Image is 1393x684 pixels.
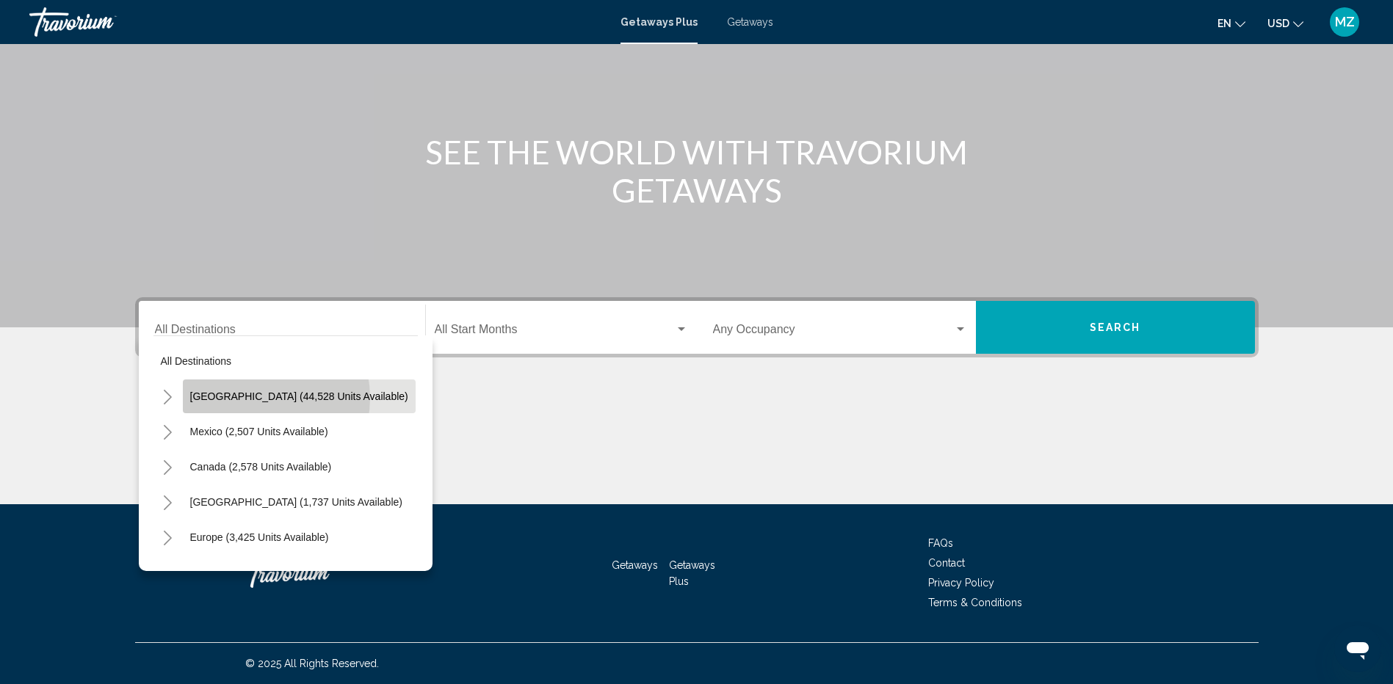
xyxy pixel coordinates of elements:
div: Search widget [139,301,1255,354]
button: [GEOGRAPHIC_DATA] (44,528 units available) [183,379,416,413]
button: [GEOGRAPHIC_DATA] (218 units available) [183,556,402,589]
span: Search [1090,322,1141,334]
button: Europe (3,425 units available) [183,520,336,554]
button: Toggle Caribbean & Atlantic Islands (1,737 units available) [153,487,183,517]
span: Europe (3,425 units available) [190,531,329,543]
button: Toggle Mexico (2,507 units available) [153,417,183,446]
span: MZ [1335,15,1355,29]
button: Change language [1217,12,1245,34]
span: [GEOGRAPHIC_DATA] (44,528 units available) [190,390,408,402]
span: Mexico (2,507 units available) [190,426,328,437]
a: Getaways [612,559,658,571]
span: Canada (2,578 units available) [190,461,332,473]
button: Change currency [1267,12,1303,34]
button: Mexico (2,507 units available) [183,415,336,448]
a: Travorium [245,551,392,595]
button: Toggle Europe (3,425 units available) [153,523,183,552]
button: Toggle Canada (2,578 units available) [153,452,183,481]
a: Getaways Plus [620,16,698,28]
button: Canada (2,578 units available) [183,450,339,484]
a: FAQs [928,537,953,549]
button: Toggle Australia (218 units available) [153,558,183,587]
a: Getaways [727,16,773,28]
span: © 2025 All Rights Reserved. [245,658,379,669]
a: Privacy Policy [928,577,994,589]
button: User Menu [1325,7,1364,37]
button: All destinations [153,344,418,378]
a: Terms & Conditions [928,597,1022,608]
button: Toggle United States (44,528 units available) [153,382,183,411]
span: [GEOGRAPHIC_DATA] (1,737 units available) [190,496,402,508]
button: [GEOGRAPHIC_DATA] (1,737 units available) [183,485,410,519]
button: Search [976,301,1255,354]
span: All destinations [161,355,232,367]
span: USD [1267,18,1289,29]
a: Contact [928,557,965,569]
a: Travorium [29,7,606,37]
iframe: Button to launch messaging window [1334,625,1381,672]
h1: SEE THE WORLD WITH TRAVORIUM GETAWAYS [421,133,972,209]
a: Getaways Plus [669,559,715,587]
span: en [1217,18,1231,29]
